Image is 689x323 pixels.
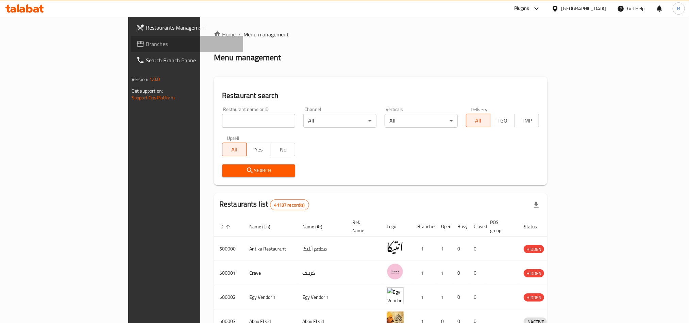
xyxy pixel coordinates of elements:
[244,237,297,261] td: Antika Restaurant
[677,5,680,12] span: R
[271,143,295,156] button: No
[214,30,547,38] nav: breadcrumb
[490,218,510,235] span: POS group
[387,263,404,280] img: Crave
[466,114,490,127] button: All
[385,114,458,128] div: All
[381,216,412,237] th: Logo
[146,23,238,32] span: Restaurants Management
[468,237,485,261] td: 0
[302,223,331,231] span: Name (Ar)
[132,75,148,84] span: Version:
[270,202,309,208] span: 41137 record(s)
[222,91,539,101] h2: Restaurant search
[222,143,247,156] button: All
[471,107,488,112] label: Delivery
[412,285,436,309] td: 1
[244,261,297,285] td: Crave
[228,166,290,175] span: Search
[412,261,436,285] td: 1
[149,75,160,84] span: 1.0.0
[412,237,436,261] td: 1
[524,270,544,277] span: HIDDEN
[297,237,347,261] td: مطعم أنتيكا
[222,164,295,177] button: Search
[244,285,297,309] td: Egy Vendor 1
[436,261,452,285] td: 1
[452,216,468,237] th: Busy
[219,223,232,231] span: ID
[452,261,468,285] td: 0
[249,145,268,155] span: Yes
[515,114,539,127] button: TMP
[561,5,606,12] div: [GEOGRAPHIC_DATA]
[225,145,244,155] span: All
[490,114,515,127] button: TGO
[227,136,239,141] label: Upsell
[524,294,544,302] span: HIDDEN
[436,237,452,261] td: 1
[249,223,279,231] span: Name (En)
[493,116,512,126] span: TGO
[452,285,468,309] td: 0
[524,223,546,231] span: Status
[246,143,271,156] button: Yes
[452,237,468,261] td: 0
[468,216,485,237] th: Closed
[274,145,292,155] span: No
[436,216,452,237] th: Open
[297,261,347,285] td: كرييف
[468,285,485,309] td: 0
[528,197,544,213] div: Export file
[222,114,295,128] input: Search for restaurant name or ID..
[412,216,436,237] th: Branches
[146,40,238,48] span: Branches
[468,261,485,285] td: 0
[131,19,243,36] a: Restaurants Management
[297,285,347,309] td: Egy Vendor 1
[514,4,529,13] div: Plugins
[243,30,289,38] span: Menu management
[524,245,544,253] span: HIDDEN
[219,199,309,210] h2: Restaurants list
[214,52,281,63] h2: Menu management
[146,56,238,64] span: Search Branch Phone
[131,52,243,68] a: Search Branch Phone
[436,285,452,309] td: 1
[469,116,488,126] span: All
[132,86,163,95] span: Get support on:
[132,93,175,102] a: Support.OpsPlatform
[518,116,536,126] span: TMP
[352,218,373,235] span: Ref. Name
[131,36,243,52] a: Branches
[387,239,404,256] img: Antika Restaurant
[303,114,376,128] div: All
[387,287,404,304] img: Egy Vendor 1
